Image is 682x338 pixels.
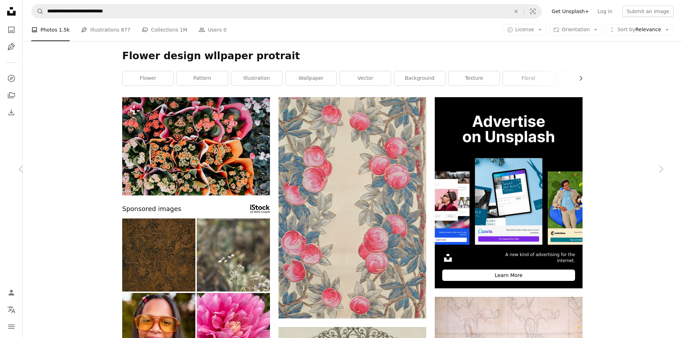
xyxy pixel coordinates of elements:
[4,105,18,120] a: Download History
[122,50,583,62] h1: Flower design wllpaper protrait
[449,71,499,85] a: texture
[4,88,18,102] a: Collections
[199,18,227,41] a: Users 0
[547,6,593,17] a: Get Unsplash+
[223,26,227,34] span: 0
[31,4,542,18] form: Find visuals sitewide
[122,97,270,195] img: a bunch of flowers that are in some kind of pot
[4,320,18,334] button: Menu
[562,27,590,32] span: Orientation
[394,71,445,85] a: background
[493,252,575,264] span: A new kind of advertising for the internet.
[197,218,270,292] img: Dry plant in nature. Selective focus. Copy space.
[4,286,18,300] a: Log in / Sign up
[593,6,617,17] a: Log in
[503,24,547,35] button: License
[4,303,18,317] button: Language
[4,23,18,37] a: Photos
[515,27,534,32] span: License
[442,270,575,281] div: Learn More
[180,26,187,34] span: 1M
[4,71,18,85] a: Explore
[617,26,661,33] span: Relevance
[122,218,195,292] img: classic pattern on faux leather
[142,18,187,41] a: Collections 1M
[435,97,583,245] img: file-1635990755334-4bfd90f37242image
[278,204,426,211] a: View the photo by Museum of New Zealand Te Papa Tongarewa
[622,6,673,17] button: Submit an image
[605,24,673,35] button: Sort byRelevance
[524,5,541,18] button: Visual search
[574,71,583,85] button: scroll list to the right
[278,97,426,318] img: photo-1682589183655-2b9062af9a77
[508,5,524,18] button: Clear
[177,71,228,85] a: pattern
[81,18,130,41] a: Illustrations 877
[286,71,336,85] a: wallpaper
[122,204,181,214] span: Sponsored images
[32,5,44,18] button: Search Unsplash
[503,71,554,85] a: floral
[231,71,282,85] a: illustration
[121,26,131,34] span: 877
[340,71,391,85] a: vector
[4,40,18,54] a: Illustrations
[617,27,635,32] span: Sort by
[442,252,454,264] img: file-1631306537910-2580a29a3cfcimage
[435,97,583,288] a: A new kind of advertising for the internet.Learn More
[122,143,270,149] a: a bunch of flowers that are in some kind of pot
[639,135,682,203] a: Next
[557,71,608,85] a: plant
[549,24,602,35] button: Orientation
[123,71,173,85] a: flower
